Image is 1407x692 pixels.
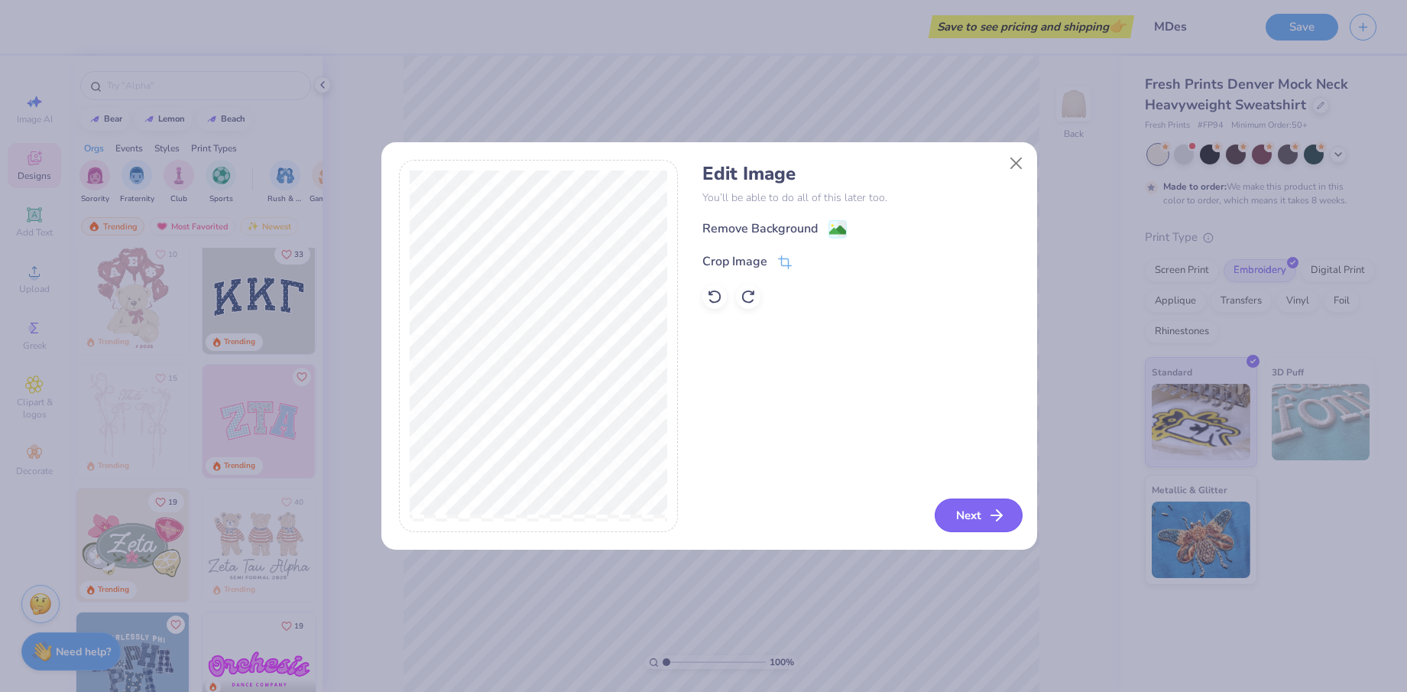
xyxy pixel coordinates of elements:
button: Next [935,499,1023,532]
button: Close [1002,149,1031,178]
h4: Edit Image [702,163,1020,185]
div: Crop Image [702,252,767,271]
p: You’ll be able to do all of this later too. [702,190,1020,206]
div: Remove Background [702,219,818,238]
